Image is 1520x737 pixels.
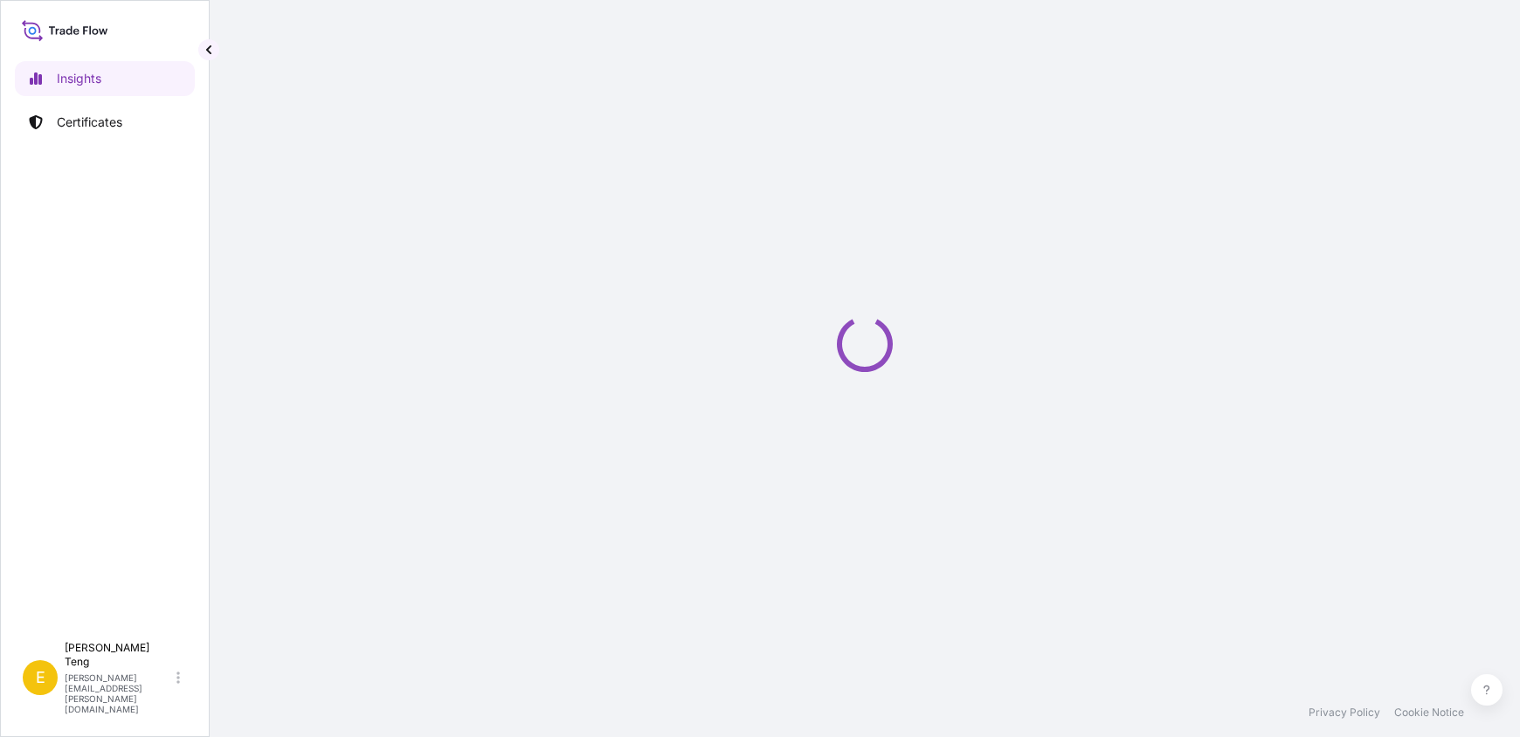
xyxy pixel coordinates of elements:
[36,669,45,686] span: E
[15,105,195,140] a: Certificates
[65,641,173,669] p: [PERSON_NAME] Teng
[15,61,195,96] a: Insights
[65,672,173,714] p: [PERSON_NAME][EMAIL_ADDRESS][PERSON_NAME][DOMAIN_NAME]
[1309,706,1380,720] a: Privacy Policy
[1394,706,1464,720] a: Cookie Notice
[57,114,122,131] p: Certificates
[57,70,101,87] p: Insights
